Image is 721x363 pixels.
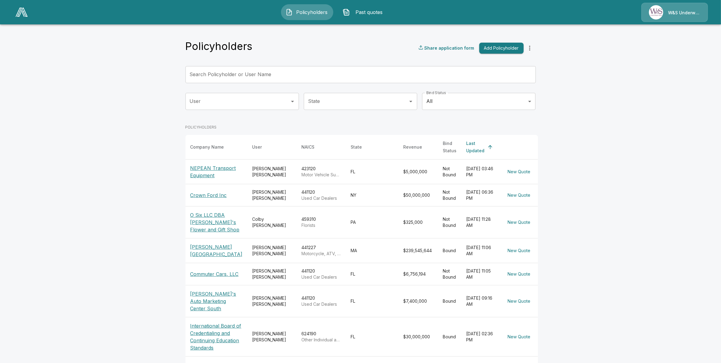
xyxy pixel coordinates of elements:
[302,337,341,343] p: Other Individual and Family Services
[185,125,538,130] p: POLICYHOLDERS
[422,93,536,110] div: All
[399,263,438,285] td: $6,756,194
[466,140,485,154] div: Last Updated
[641,3,708,22] a: Agency IconW&S Underwriters
[438,238,462,263] td: Bound
[407,97,415,106] button: Open
[190,143,224,151] div: Company Name
[668,10,700,16] p: W&S Underwriters
[302,143,315,151] div: NAICS
[438,317,462,356] td: Bound
[462,263,501,285] td: [DATE] 11:05 AM
[302,301,341,307] p: Used Car Dealers
[302,268,341,280] div: 441120
[346,317,399,356] td: FL
[505,331,533,343] button: New Quote
[399,206,438,238] td: $325,000
[346,285,399,317] td: FL
[438,184,462,206] td: Not Bound
[302,274,341,280] p: Used Car Dealers
[399,238,438,263] td: $239,545,644
[505,245,533,256] button: New Quote
[302,189,341,201] div: 441120
[190,211,243,233] p: O Six LLC DBA [PERSON_NAME]'s Flower and Gift Shop
[425,45,474,51] p: Share application form
[505,217,533,228] button: New Quote
[438,263,462,285] td: Not Bound
[346,206,399,238] td: PA
[302,216,341,228] div: 459310
[190,270,243,278] p: Commuter Cars, LLC
[286,9,293,16] img: Policyholders Icon
[190,243,243,258] p: [PERSON_NAME][GEOGRAPHIC_DATA]
[346,184,399,206] td: NY
[438,159,462,184] td: Not Bound
[302,245,341,257] div: 441227
[462,206,501,238] td: [DATE] 11:28 AM
[302,195,341,201] p: Used Car Dealers
[505,166,533,178] button: New Quote
[190,290,243,312] p: [PERSON_NAME]'s Auto Marketing Center South
[505,190,533,201] button: New Quote
[302,166,341,178] div: 423120
[185,40,253,53] h4: Policyholders
[302,172,341,178] p: Motor Vehicle Supplies and New Parts Merchant Wholesalers
[438,285,462,317] td: Bound
[399,159,438,184] td: $5,000,000
[346,159,399,184] td: FL
[252,268,292,280] div: [PERSON_NAME] [PERSON_NAME]
[426,90,446,95] label: Bind Status
[479,43,524,54] button: Add Policyholder
[438,206,462,238] td: Not Bound
[524,42,536,54] button: more
[281,4,333,20] button: Policyholders IconPolicyholders
[252,245,292,257] div: [PERSON_NAME] [PERSON_NAME]
[505,296,533,307] button: New Quote
[399,184,438,206] td: $50,000,000
[302,295,341,307] div: 441120
[338,4,390,20] button: Past quotes IconPast quotes
[505,269,533,280] button: New Quote
[343,9,350,16] img: Past quotes Icon
[462,317,501,356] td: [DATE] 02:36 PM
[190,192,243,199] p: Crown Ford Inc
[462,285,501,317] td: [DATE] 09:16 AM
[346,263,399,285] td: FL
[462,238,501,263] td: [DATE] 11:06 AM
[252,166,292,178] div: [PERSON_NAME] [PERSON_NAME]
[252,189,292,201] div: [PERSON_NAME] [PERSON_NAME]
[302,222,341,228] p: Florists
[404,143,422,151] div: Revenue
[302,331,341,343] div: 624190
[438,135,462,160] th: Bind Status
[252,143,262,151] div: User
[477,43,524,54] a: Add Policyholder
[302,251,341,257] p: Motorcycle, ATV, and All Other Motor Vehicle Dealers
[399,317,438,356] td: $30,000,000
[16,8,28,17] img: AA Logo
[649,5,663,19] img: Agency Icon
[351,143,362,151] div: State
[462,184,501,206] td: [DATE] 06:36 PM
[295,9,329,16] span: Policyholders
[346,238,399,263] td: MA
[462,159,501,184] td: [DATE] 03:46 PM
[252,331,292,343] div: [PERSON_NAME] [PERSON_NAME]
[252,216,292,228] div: Colby [PERSON_NAME]
[252,295,292,307] div: [PERSON_NAME] [PERSON_NAME]
[190,322,243,351] p: International Board of Credentialing and Continuing Education Standards
[190,164,243,179] p: NEPEAN Transport Equipment
[399,285,438,317] td: $7,400,000
[352,9,386,16] span: Past quotes
[288,97,297,106] button: Open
